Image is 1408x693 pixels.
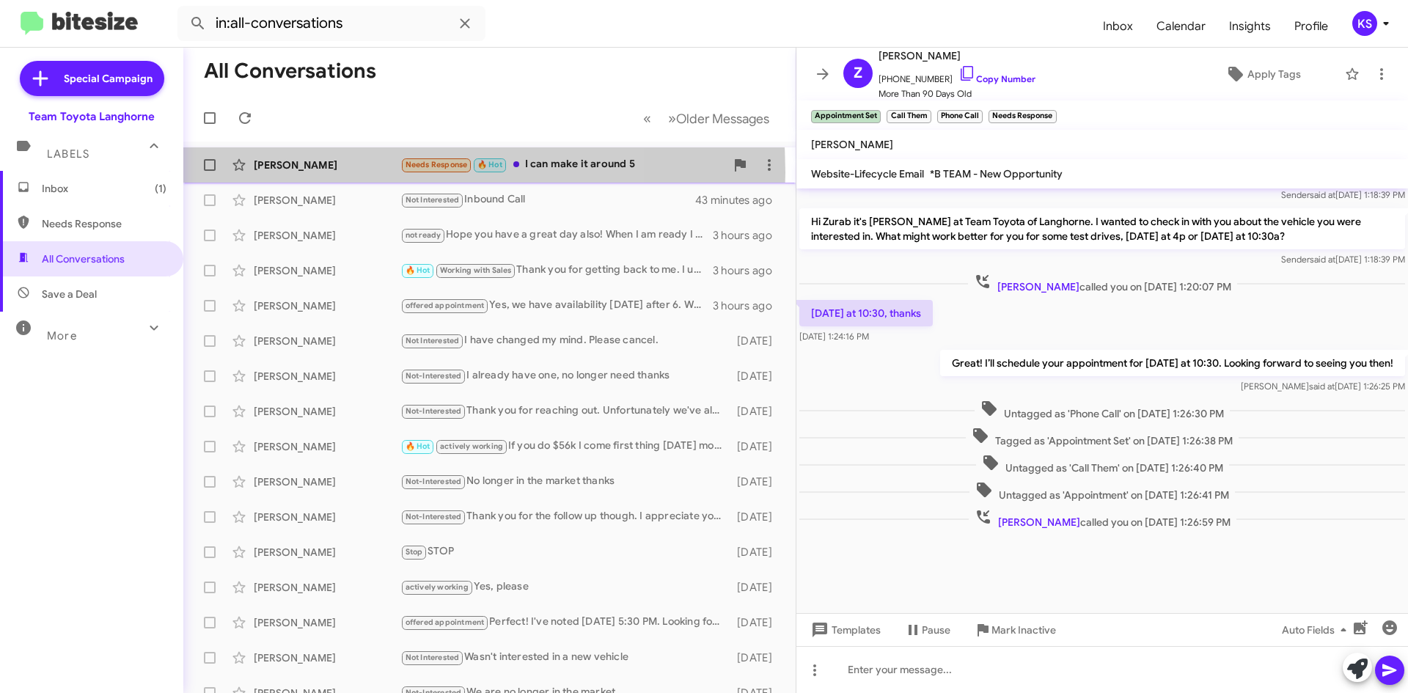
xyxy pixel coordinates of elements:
[966,427,1239,448] span: Tagged as 'Appointment Set' on [DATE] 1:26:38 PM
[796,617,892,643] button: Templates
[254,474,400,489] div: [PERSON_NAME]
[400,191,696,208] div: Inbound Call
[808,617,881,643] span: Templates
[400,543,730,560] div: STOP
[930,167,1063,180] span: *B TEAM - New Opportunity
[643,109,651,128] span: «
[799,208,1405,249] p: Hi Zurab it's [PERSON_NAME] at Team Toyota of Langhorne. I wanted to check in with you about the ...
[1281,254,1405,265] span: Sender [DATE] 1:18:39 PM
[730,580,784,595] div: [DATE]
[799,300,933,326] p: [DATE] at 10:30, thanks
[47,147,89,161] span: Labels
[1241,381,1405,392] span: [PERSON_NAME] [DATE] 1:26:25 PM
[1283,5,1340,48] a: Profile
[940,350,1405,376] p: Great! I’ll schedule your appointment for [DATE] at 10:30. Looking forward to seeing you then!
[29,109,155,124] div: Team Toyota Langhorne
[42,216,166,231] span: Needs Response
[406,336,460,345] span: Not Interested
[400,332,730,349] div: I have changed my mind. Please cancel.
[406,265,430,275] span: 🔥 Hot
[400,156,725,173] div: I can make it around 5
[42,287,97,301] span: Save a Deal
[962,617,1068,643] button: Mark Inactive
[668,109,676,128] span: »
[730,404,784,419] div: [DATE]
[400,614,730,631] div: Perfect! I've noted [DATE] 5:30 PM. Looking forward to discussing your vehicle with you. See you ...
[64,71,153,86] span: Special Campaign
[400,227,713,243] div: Hope you have a great day also! When I am ready I will let you know what I am looking for.
[811,110,881,123] small: Appointment Set
[676,111,769,127] span: Older Messages
[1282,617,1352,643] span: Auto Fields
[989,110,1056,123] small: Needs Response
[1091,5,1145,48] a: Inbox
[1145,5,1217,48] span: Calendar
[892,617,962,643] button: Pause
[730,510,784,524] div: [DATE]
[440,265,512,275] span: Working with Sales
[406,230,441,240] span: not ready
[1340,11,1392,36] button: KS
[1281,189,1405,200] span: Sender [DATE] 1:18:39 PM
[254,298,400,313] div: [PERSON_NAME]
[400,438,730,455] div: If you do $56k I come first thing [DATE] morning.
[254,263,400,278] div: [PERSON_NAME]
[730,545,784,560] div: [DATE]
[406,371,462,381] span: Not-Interested
[204,59,376,83] h1: All Conversations
[47,329,77,342] span: More
[400,473,730,490] div: No longer in the market thanks
[1352,11,1377,36] div: KS
[997,280,1079,293] span: [PERSON_NAME]
[730,615,784,630] div: [DATE]
[177,6,485,41] input: Search
[879,87,1035,101] span: More Than 90 Days Old
[406,160,468,169] span: Needs Response
[20,61,164,96] a: Special Campaign
[400,508,730,525] div: Thank you for the follow up though. I appreciate you reaching out
[969,481,1235,502] span: Untagged as 'Appointment' on [DATE] 1:26:41 PM
[958,73,1035,84] a: Copy Number
[254,404,400,419] div: [PERSON_NAME]
[254,650,400,665] div: [PERSON_NAME]
[713,298,784,313] div: 3 hours ago
[254,439,400,454] div: [PERSON_NAME]
[730,334,784,348] div: [DATE]
[254,510,400,524] div: [PERSON_NAME]
[42,181,166,196] span: Inbox
[406,441,430,451] span: 🔥 Hot
[254,334,400,348] div: [PERSON_NAME]
[254,615,400,630] div: [PERSON_NAME]
[1247,61,1301,87] span: Apply Tags
[887,110,931,123] small: Call Them
[400,649,730,666] div: Wasn't interested in a new vehicle
[254,545,400,560] div: [PERSON_NAME]
[879,47,1035,65] span: [PERSON_NAME]
[1310,254,1335,265] span: said at
[254,158,400,172] div: [PERSON_NAME]
[991,617,1056,643] span: Mark Inactive
[400,297,713,314] div: Yes, we have availability [DATE] after 6. What time works best for you to bring in your Ford Esca...
[254,369,400,384] div: [PERSON_NAME]
[1270,617,1364,643] button: Auto Fields
[730,369,784,384] div: [DATE]
[659,103,778,133] button: Next
[811,167,924,180] span: Website-Lifecycle Email
[730,650,784,665] div: [DATE]
[730,439,784,454] div: [DATE]
[937,110,983,123] small: Phone Call
[998,516,1080,529] span: [PERSON_NAME]
[975,400,1230,421] span: Untagged as 'Phone Call' on [DATE] 1:26:30 PM
[1187,61,1338,87] button: Apply Tags
[406,195,460,205] span: Not Interested
[713,228,784,243] div: 3 hours ago
[440,441,503,451] span: actively working
[406,582,469,592] span: actively working
[811,138,893,151] span: [PERSON_NAME]
[406,301,485,310] span: offered appointment
[400,262,713,279] div: Thank you for getting back to me. I understand your position, but $40k OTD is above what I can do...
[854,62,862,85] span: Z
[406,512,462,521] span: Not-Interested
[976,454,1229,475] span: Untagged as 'Call Them' on [DATE] 1:26:40 PM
